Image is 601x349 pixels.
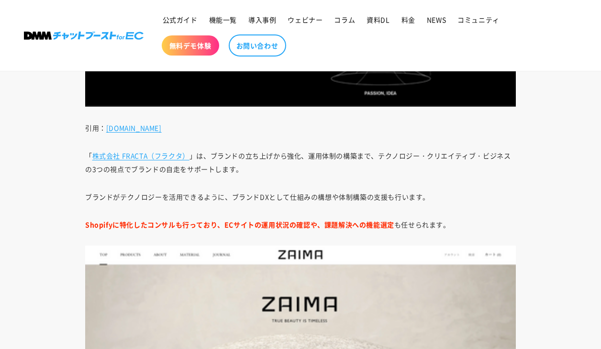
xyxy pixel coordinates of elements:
a: 無料デモ体験 [162,35,219,56]
span: 料金 [401,15,415,24]
img: 株式会社DMM Boost [24,32,144,40]
span: コラム [334,15,355,24]
span: コミュニティ [457,15,500,24]
a: お問い合わせ [229,34,286,56]
span: お問い合わせ [236,41,278,50]
span: 公式ガイド [163,15,198,24]
a: 資料DL [361,10,395,30]
span: NEWS [427,15,446,24]
a: ウェビナー [282,10,328,30]
p: 引用： [85,121,516,135]
span: 資料DL [367,15,390,24]
p: ブランドがテクノロジーを活用できるように、ブランドDXとして仕組みの構想や体制構築の支援も行います。 [85,190,516,203]
a: 機能一覧 [203,10,243,30]
strong: Shopifyに特化したコンサルも行っており、ECサイトの運用状況の確認や、課題解決への機能選定 [85,220,394,229]
a: 導入事例 [243,10,282,30]
span: 無料デモ体験 [169,41,211,50]
span: 機能一覧 [209,15,237,24]
p: 「 」は、ブランドの立ち上げから強化、運用体制の構築まで、テクノロジー・クリエイティブ・ビジネスの3つの視点でブランドの自走をサポートします。 [85,149,516,176]
a: 株式会社 FRACTA（フラクタ） [92,151,189,160]
p: も任せられます。 [85,218,516,231]
a: 料金 [396,10,421,30]
span: 導入事例 [248,15,276,24]
a: [DOMAIN_NAME] [106,123,162,133]
a: NEWS [421,10,452,30]
span: ウェビナー [288,15,323,24]
a: 公式ガイド [157,10,203,30]
a: コミュニティ [452,10,505,30]
a: コラム [328,10,361,30]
